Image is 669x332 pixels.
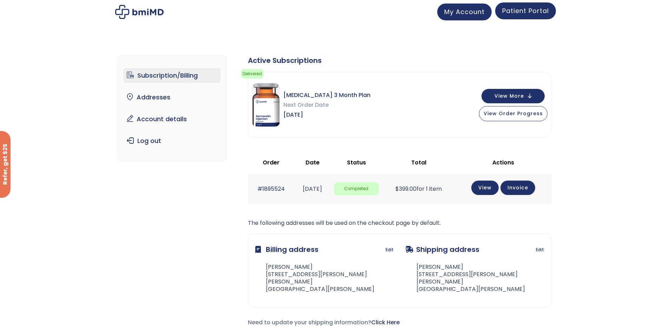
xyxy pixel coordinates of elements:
span: Actions [492,158,514,167]
a: Patient Portal [495,2,556,19]
span: Date [306,158,320,167]
a: Edit [536,245,544,255]
a: #1895524 [257,185,285,193]
button: View Order Progress [479,106,547,121]
a: Edit [386,245,394,255]
nav: Account pages [118,56,226,161]
span: View More [494,94,524,98]
span: View Order Progress [484,110,543,117]
button: View More [481,89,545,103]
span: $ [395,185,399,193]
span: Patient Portal [502,6,549,15]
p: The following addresses will be used on the checkout page by default. [248,218,551,228]
div: Active Subscriptions [248,56,551,65]
a: Click Here [371,318,400,326]
address: [PERSON_NAME] [STREET_ADDRESS][PERSON_NAME][PERSON_NAME] [GEOGRAPHIC_DATA][PERSON_NAME] [405,263,544,293]
span: Completed [334,182,379,195]
span: Total [411,158,426,167]
a: Log out [123,134,221,148]
a: Addresses [123,90,221,105]
a: My Account [437,4,492,20]
a: Account details [123,112,221,126]
td: for 1 item [382,174,455,204]
span: [DATE] [283,110,370,120]
span: Need to update your shipping information? [248,318,400,326]
span: 399.00 [395,185,417,193]
span: Order [263,158,280,167]
a: View [471,181,499,195]
a: Subscription/Billing [123,68,221,83]
span: [MEDICAL_DATA] 3 Month Plan [283,90,370,100]
address: [PERSON_NAME] [STREET_ADDRESS][PERSON_NAME][PERSON_NAME] [GEOGRAPHIC_DATA][PERSON_NAME] [255,263,394,293]
span: Delivered [241,69,264,79]
img: My account [115,5,164,19]
time: [DATE] [303,185,322,193]
a: Invoice [500,181,535,195]
h3: Billing address [255,241,319,258]
span: Status [347,158,366,167]
h3: Shipping address [405,241,479,258]
span: Next Order Date [283,100,370,110]
span: My Account [444,7,485,16]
